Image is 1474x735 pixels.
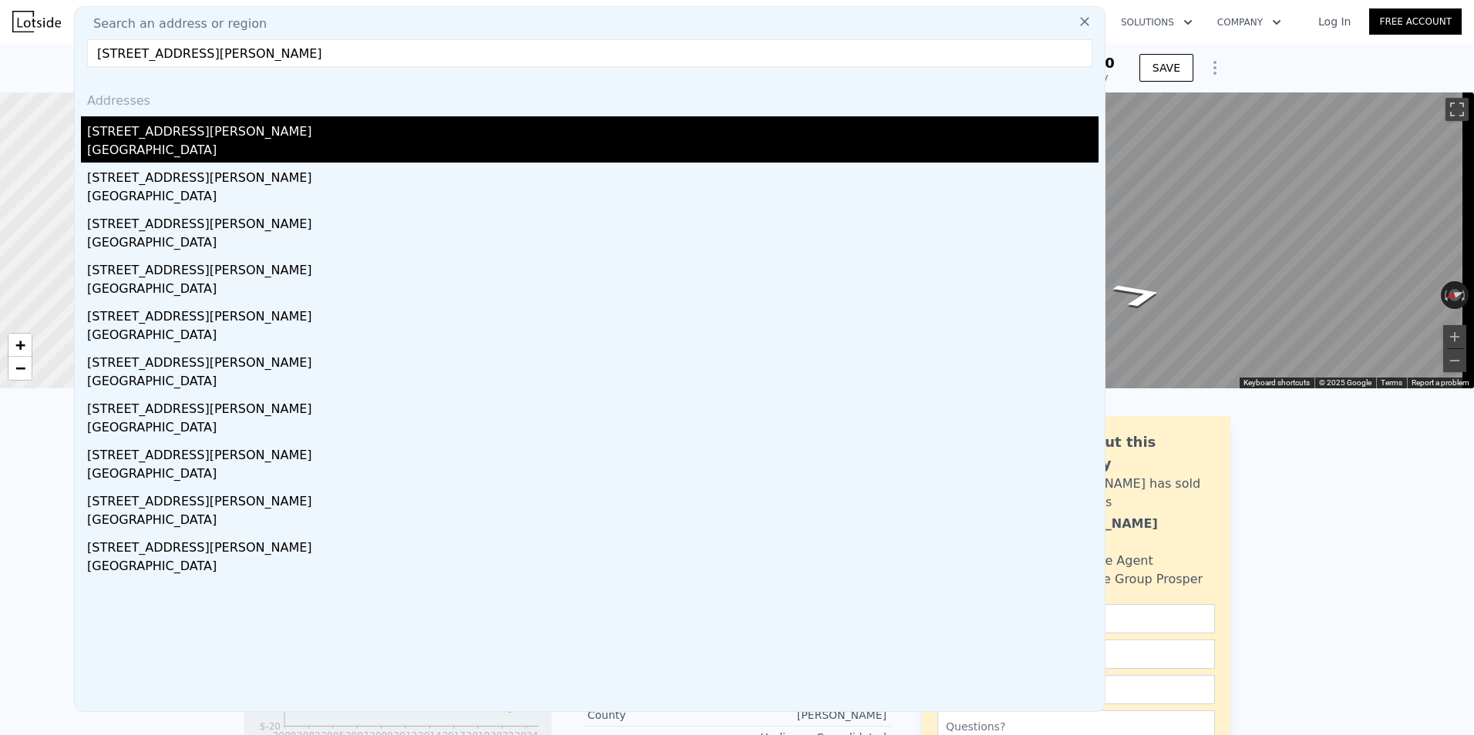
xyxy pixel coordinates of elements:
div: [STREET_ADDRESS][PERSON_NAME] [87,209,1099,233]
span: Search an address or region [81,15,267,33]
button: SAVE [1139,54,1193,82]
div: [GEOGRAPHIC_DATA] [87,187,1099,209]
img: Lotside [12,11,61,32]
button: Zoom in [1443,325,1466,348]
a: Free Account [1369,8,1462,35]
div: [STREET_ADDRESS][PERSON_NAME] [87,301,1099,326]
span: + [15,335,25,354]
div: [GEOGRAPHIC_DATA] [87,511,1099,532]
div: [STREET_ADDRESS][PERSON_NAME] [87,394,1099,418]
div: [GEOGRAPHIC_DATA] [87,372,1099,394]
div: [STREET_ADDRESS][PERSON_NAME] [87,255,1099,280]
div: [STREET_ADDRESS][PERSON_NAME] [87,486,1099,511]
div: [STREET_ADDRESS][PERSON_NAME] [87,532,1099,557]
button: Show Options [1200,52,1230,83]
div: [GEOGRAPHIC_DATA] [87,233,1099,255]
div: [STREET_ADDRESS][PERSON_NAME] [87,347,1099,372]
tspan: $-20 [260,721,281,732]
button: Zoom out [1443,349,1466,372]
button: Toggle fullscreen view [1445,98,1469,121]
button: Reset the view [1440,285,1470,305]
button: Company [1205,8,1294,36]
a: Terms (opens in new tab) [1381,378,1402,387]
div: [GEOGRAPHIC_DATA] [87,418,1099,440]
div: [PERSON_NAME] Narayan [1043,515,1215,552]
span: − [15,358,25,378]
div: [STREET_ADDRESS][PERSON_NAME] [87,116,1099,141]
button: Keyboard shortcuts [1243,378,1310,388]
div: [PERSON_NAME] [737,707,887,723]
div: Realty One Group Prosper [1043,570,1203,589]
div: Addresses [81,79,1099,116]
div: [GEOGRAPHIC_DATA] [87,280,1099,301]
div: County [587,707,737,723]
div: [STREET_ADDRESS][PERSON_NAME] [87,163,1099,187]
path: Go South, Altas Palmas Rd [1091,275,1186,314]
a: Zoom in [8,334,32,357]
a: Log In [1300,14,1369,29]
div: [GEOGRAPHIC_DATA] [87,557,1099,579]
a: Zoom out [8,357,32,380]
div: [GEOGRAPHIC_DATA] [87,141,1099,163]
a: Report a problem [1412,378,1469,387]
div: [PERSON_NAME] has sold 129 homes [1043,475,1215,512]
span: © 2025 Google [1319,378,1371,387]
input: Enter an address, city, region, neighborhood or zip code [87,39,1092,67]
button: Solutions [1109,8,1205,36]
button: Rotate counterclockwise [1441,281,1449,309]
div: [STREET_ADDRESS][PERSON_NAME] [87,440,1099,465]
div: Ask about this property [1043,431,1215,475]
div: [GEOGRAPHIC_DATA] [87,465,1099,486]
div: [GEOGRAPHIC_DATA] [87,326,1099,347]
button: Rotate clockwise [1461,281,1469,309]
